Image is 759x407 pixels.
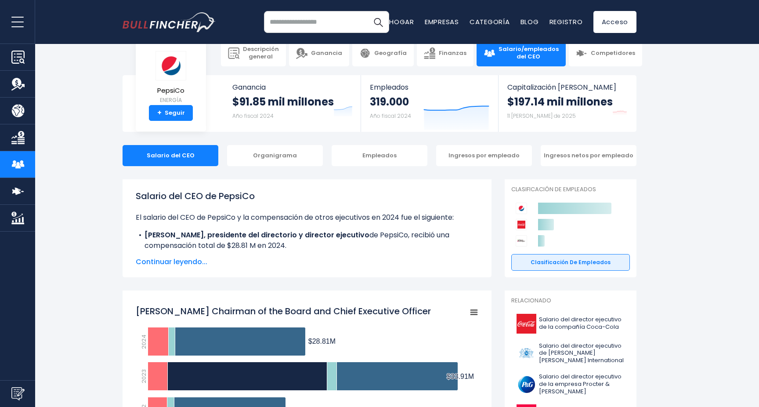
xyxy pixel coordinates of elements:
[531,258,611,266] font: Clasificación de empleados
[352,40,414,66] a: Geografía
[520,17,539,26] a: Blog
[539,342,624,365] font: Salario del director ejecutivo de [PERSON_NAME] [PERSON_NAME] International
[516,235,527,247] img: Logotipo de la competencia de Keurig Dr Pepper
[123,12,216,32] img: logotipo del camachuelo
[367,11,389,33] button: Buscar
[511,340,630,367] a: Salario del director ejecutivo de [PERSON_NAME] [PERSON_NAME] International
[145,230,449,251] font: de PepsiCo, recibió una compensación total de $28.81 M en 2024.
[425,17,459,26] a: Empresas
[136,212,454,222] font: El salario del CEO de PepsiCo y la compensación de otros ejecutivos en 2024 fue el siguiente:
[511,185,596,193] font: Clasificación de empleados
[417,40,473,66] a: Finanzas
[149,105,193,121] a: +Seguir
[232,112,274,120] font: Año fiscal 2024
[157,86,184,95] font: PepsiCo
[544,151,633,160] font: Ingresos netos por empleado
[370,94,409,109] font: 319.000
[123,12,216,32] a: Ir a la página de inicio
[511,312,630,336] a: Salario del director ejecutivo de la compañía Coca-Cola
[232,94,334,109] font: $91.85 mil millones
[140,334,148,349] text: 2024
[374,49,407,57] font: Geografía
[157,108,162,118] font: +
[136,190,255,202] font: Salario del CEO de PepsiCo
[145,230,369,240] font: [PERSON_NAME], presidente del directorio y director ejecutivo
[136,305,431,317] tspan: [PERSON_NAME] Chairman of the Board and Chief Executive Officer
[507,82,616,92] font: Capitalización [PERSON_NAME]
[243,45,279,61] font: Descripción general
[221,40,286,66] a: Descripción general
[507,94,613,109] font: $197.14 mil millones
[361,75,498,132] a: Empleados 319.000 Año fiscal 2024
[224,75,361,132] a: Ganancia $91.85 mil millones Año fiscal 2024
[549,17,583,26] a: Registro
[160,96,182,104] font: ENERGÍA
[499,75,636,132] a: Capitalización [PERSON_NAME] $197.14 mil millones 11 [PERSON_NAME] de 2025
[511,296,551,305] font: Relacionado
[517,314,536,334] img: Logotipo de KO
[511,254,630,271] a: Clasificación de empleados
[517,374,536,394] img: Logotipo de PG
[593,11,637,33] a: Acceso
[517,343,536,363] img: Logotipo del primer ministro
[253,151,297,160] font: Organigrama
[165,109,185,117] font: Seguir
[136,257,207,267] font: Continuar leyendo...
[311,49,342,57] font: Ganancia
[389,17,414,26] a: Hogar
[155,51,187,105] a: PepsiCo ENERGÍA
[370,112,411,120] font: Año fiscal 2024
[507,112,576,120] font: 11 [PERSON_NAME] de 2025
[602,17,629,26] font: Acceso
[289,40,349,66] a: Ganancia
[448,151,520,160] font: Ingresos por empleado
[147,151,195,160] font: Salario del CEO
[591,49,635,57] font: Competidores
[370,82,408,92] font: Empleados
[470,17,510,26] a: Categoría
[516,219,527,230] img: Logotipo de la competencia de Coca-Cola Company
[516,203,527,214] img: Logotipo de la competencia de PepsiCo
[539,315,622,331] font: Salario del director ejecutivo de la compañía Coca-Cola
[447,373,474,380] tspan: $33.91M
[362,151,397,160] font: Empleados
[477,40,566,66] a: Salario/empleados del CEO
[232,82,266,92] font: Ganancia
[569,40,642,66] a: Competidores
[439,49,466,57] font: Finanzas
[140,369,148,383] text: 2023
[308,338,336,345] tspan: $28.81M
[539,372,622,396] font: Salario del director ejecutivo de la empresa Procter & [PERSON_NAME]
[499,45,559,61] font: Salario/empleados del CEO
[511,371,630,398] a: Salario del director ejecutivo de la empresa Procter & [PERSON_NAME]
